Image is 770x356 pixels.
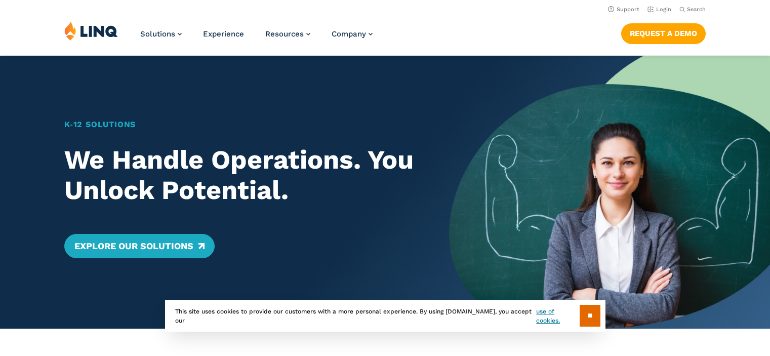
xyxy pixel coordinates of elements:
a: use of cookies. [536,307,579,325]
span: Company [332,29,366,38]
h1: K‑12 Solutions [64,118,418,131]
img: LINQ | K‑12 Software [64,21,118,41]
button: Open Search Bar [679,6,706,13]
a: Request a Demo [621,23,706,44]
nav: Button Navigation [621,21,706,44]
nav: Primary Navigation [140,21,373,55]
a: Support [608,6,639,13]
a: Experience [203,29,244,38]
h2: We Handle Operations. You Unlock Potential. [64,145,418,206]
a: Login [647,6,671,13]
a: Resources [265,29,310,38]
a: Company [332,29,373,38]
a: Explore Our Solutions [64,234,215,258]
div: This site uses cookies to provide our customers with a more personal experience. By using [DOMAIN... [165,300,605,332]
span: Search [687,6,706,13]
span: Solutions [140,29,175,38]
img: Home Banner [449,56,770,329]
a: Solutions [140,29,182,38]
span: Resources [265,29,304,38]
